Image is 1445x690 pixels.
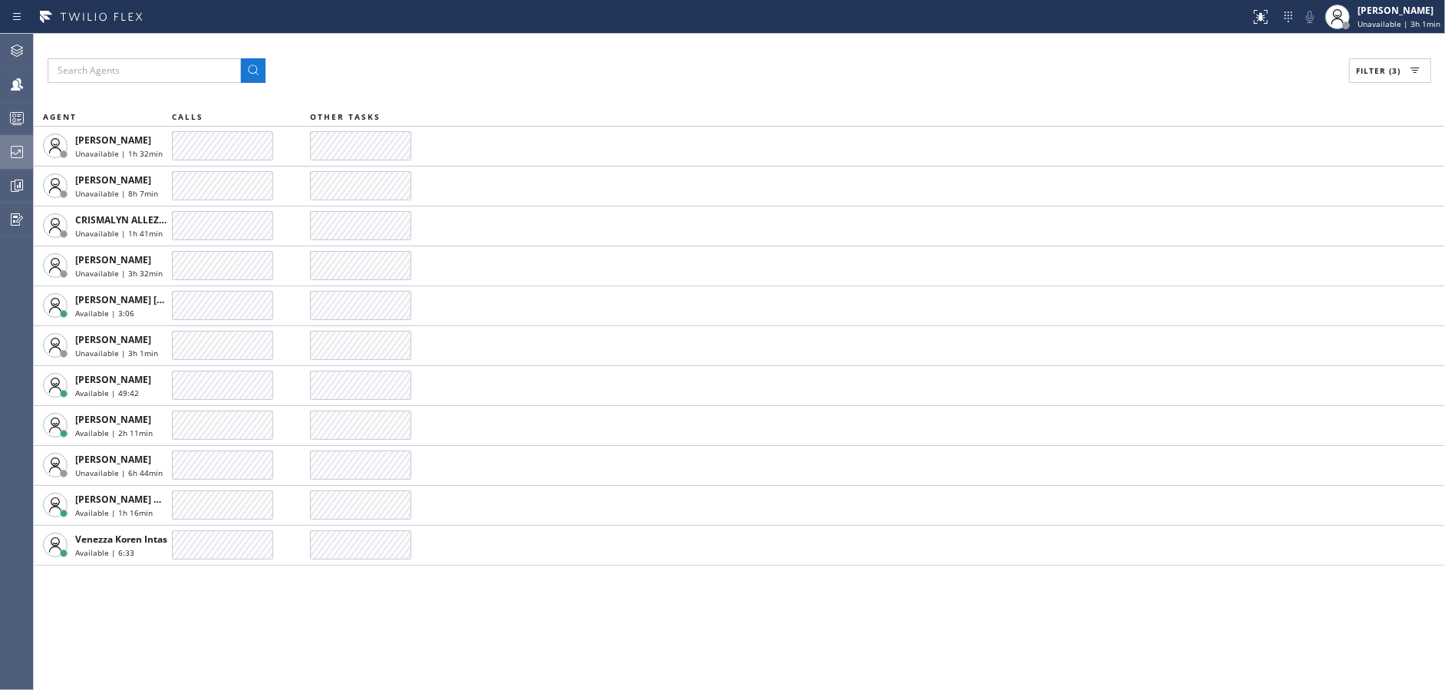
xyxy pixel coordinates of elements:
button: Filter (3) [1349,58,1431,83]
span: [PERSON_NAME] Guingos [75,493,191,506]
span: Unavailable | 3h 32min [75,268,163,279]
div: [PERSON_NAME] [1358,4,1440,17]
span: Unavailable | 8h 7min [75,188,158,199]
span: OTHER TASKS [310,111,381,122]
span: [PERSON_NAME] [75,453,151,466]
input: Search Agents [48,58,241,83]
span: CALLS [172,111,203,122]
button: Mute [1299,6,1321,28]
span: AGENT [43,111,77,122]
span: Unavailable | 3h 1min [75,348,158,358]
span: Venezza Koren Intas [75,533,167,546]
span: [PERSON_NAME] [75,253,151,266]
span: Filter (3) [1356,65,1400,76]
span: Unavailable | 1h 41min [75,228,163,239]
span: CRISMALYN ALLEZER [75,213,170,226]
span: [PERSON_NAME] [75,333,151,346]
span: [PERSON_NAME] [PERSON_NAME] [75,293,229,306]
span: Available | 49:42 [75,388,139,398]
span: [PERSON_NAME] [75,173,151,187]
span: Available | 3:06 [75,308,134,319]
span: [PERSON_NAME] [75,134,151,147]
span: Available | 2h 11min [75,428,153,438]
span: Available | 1h 16min [75,507,153,518]
span: [PERSON_NAME] [75,413,151,426]
span: Unavailable | 1h 32min [75,148,163,159]
span: Unavailable | 6h 44min [75,467,163,478]
span: Unavailable | 3h 1min [1358,18,1440,29]
span: Available | 6:33 [75,547,134,558]
span: [PERSON_NAME] [75,373,151,386]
